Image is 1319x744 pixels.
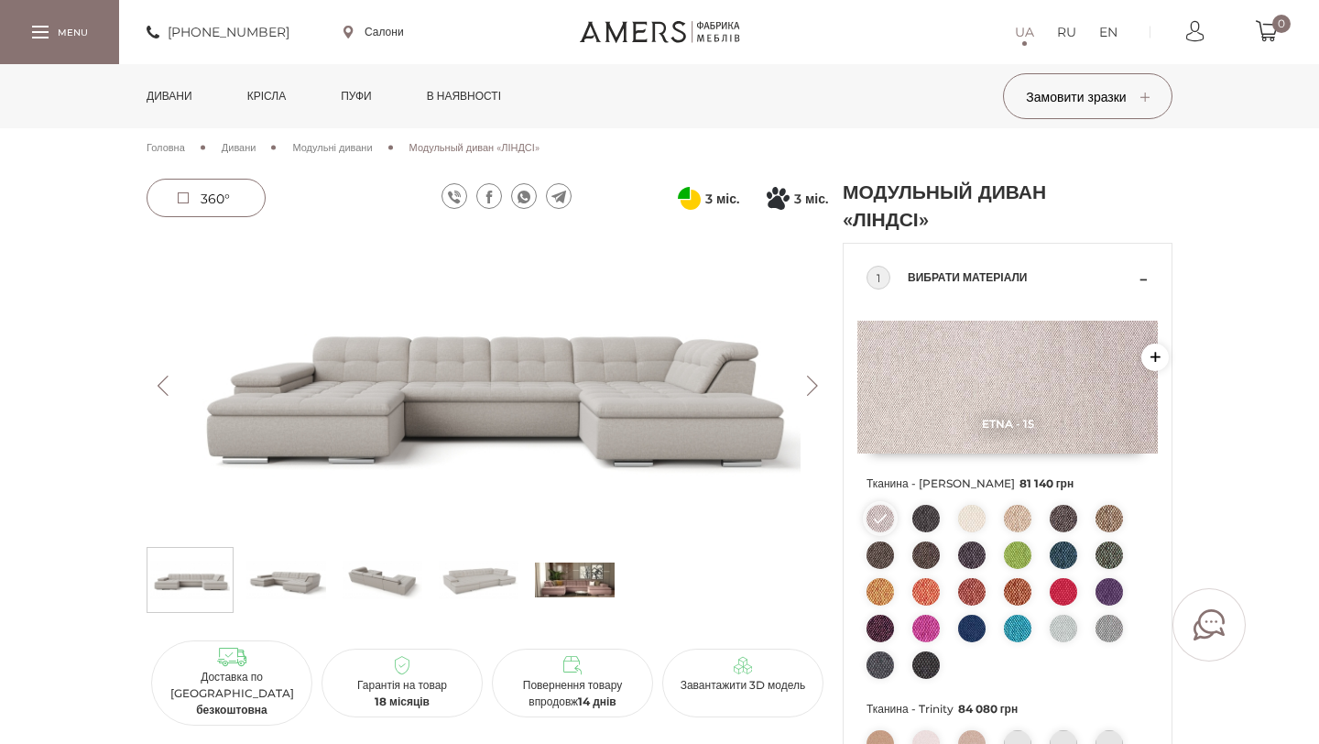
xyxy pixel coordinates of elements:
button: Previous [147,376,179,396]
span: Замовити зразки [1026,89,1149,105]
img: Модульный диван «ЛІНДСІ» -0 [147,234,828,538]
a: Дивани [222,139,256,156]
a: EN [1099,21,1117,43]
span: Тканина - Trinity [867,697,1149,721]
a: Пуфи [327,64,386,128]
span: 3 міс. [794,188,828,210]
svg: Оплата частинами від ПриватБанку [678,187,701,210]
span: 84 080 грн [958,702,1019,716]
b: безкоштовна [196,703,267,717]
a: Салони [343,24,404,40]
img: Модульный диван «ЛІНДСІ» s-1 [246,553,326,607]
span: Вибрати матеріали [908,267,1135,289]
a: UA [1015,21,1034,43]
span: Дивани [222,141,256,154]
img: Модульный диван «ЛІНДСІ» s-0 [150,553,230,607]
button: Next [796,376,828,396]
span: Тканина - [PERSON_NAME] [867,472,1149,496]
a: Головна [147,139,185,156]
img: Модульный диван «ЛІНДСІ» s-2 [343,553,422,607]
a: whatsapp [511,183,537,209]
a: в наявності [413,64,515,128]
span: Головна [147,141,185,154]
a: telegram [546,183,572,209]
span: 0 [1272,15,1291,33]
span: Etna - 15 [857,417,1158,431]
button: Замовити зразки [1003,73,1172,119]
img: Модульный диван «ЛІНДСІ» s-3 [439,553,518,607]
a: RU [1057,21,1076,43]
a: viber [441,183,467,209]
span: 360° [201,191,230,207]
a: Модульні дивани [292,139,372,156]
a: 360° [147,179,266,217]
span: Модульні дивани [292,141,372,154]
p: Повернення товару впродовж [499,677,646,710]
a: Дивани [133,64,206,128]
img: Etna - 15 [857,321,1158,454]
b: 14 днів [578,695,616,708]
a: [PHONE_NUMBER] [147,21,289,43]
div: 1 [867,266,890,290]
p: Доставка по [GEOGRAPHIC_DATA] [158,669,305,718]
p: Гарантія на товар [329,677,475,710]
h1: Модульный диван «ЛІНДСІ» [843,179,1053,234]
b: 18 місяців [375,695,430,708]
a: facebook [476,183,502,209]
span: 3 міс. [705,188,739,210]
svg: Покупка частинами від Монобанку [767,187,790,210]
p: Завантажити 3D модель [670,677,816,694]
img: s_ [535,553,615,607]
span: 81 140 грн [1019,476,1074,490]
a: Крісла [234,64,300,128]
